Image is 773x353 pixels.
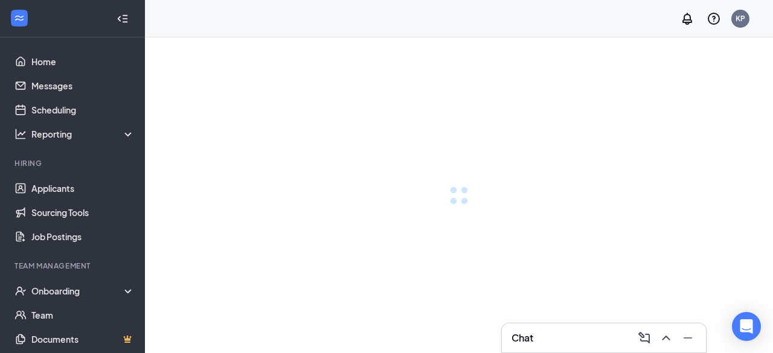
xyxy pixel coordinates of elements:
[31,303,135,327] a: Team
[680,11,694,26] svg: Notifications
[31,327,135,351] a: DocumentsCrown
[31,128,135,140] div: Reporting
[677,328,696,348] button: Minimize
[31,224,135,249] a: Job Postings
[14,158,132,168] div: Hiring
[736,13,745,24] div: KP
[732,312,761,341] div: Open Intercom Messenger
[633,328,653,348] button: ComposeMessage
[655,328,675,348] button: ChevronUp
[14,128,27,140] svg: Analysis
[707,11,721,26] svg: QuestionInfo
[31,200,135,224] a: Sourcing Tools
[31,98,135,122] a: Scheduling
[31,285,135,297] div: Onboarding
[13,12,25,24] svg: WorkstreamLogo
[14,261,132,271] div: Team Management
[31,49,135,74] a: Home
[637,331,652,345] svg: ComposeMessage
[117,13,129,25] svg: Collapse
[512,331,533,345] h3: Chat
[681,331,695,345] svg: Minimize
[14,285,27,297] svg: UserCheck
[659,331,673,345] svg: ChevronUp
[31,74,135,98] a: Messages
[31,176,135,200] a: Applicants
